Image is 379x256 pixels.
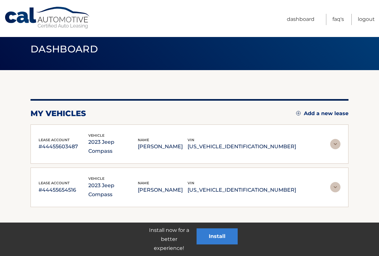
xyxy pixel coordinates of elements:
[188,181,194,185] span: vin
[39,138,70,142] span: lease account
[141,226,197,253] p: Install now for a better experience!
[296,111,301,115] img: add.svg
[39,186,88,195] p: #44455654516
[188,186,296,195] p: [US_VEHICLE_IDENTIFICATION_NUMBER]
[138,138,149,142] span: name
[4,6,91,29] a: Cal Automotive
[296,110,348,117] a: Add a new lease
[197,228,238,244] button: Install
[287,14,314,25] a: Dashboard
[188,142,296,151] p: [US_VEHICLE_IDENTIFICATION_NUMBER]
[138,181,149,185] span: name
[188,138,194,142] span: vin
[138,186,188,195] p: [PERSON_NAME]
[332,14,344,25] a: FAQ's
[330,139,340,149] img: accordion-rest.svg
[31,43,98,55] span: Dashboard
[88,133,104,138] span: vehicle
[138,142,188,151] p: [PERSON_NAME]
[39,181,70,185] span: lease account
[88,181,138,199] p: 2023 Jeep Compass
[31,109,86,118] h2: my vehicles
[88,176,104,181] span: vehicle
[358,14,375,25] a: Logout
[39,142,88,151] p: #44455603487
[330,182,340,192] img: accordion-rest.svg
[88,138,138,156] p: 2023 Jeep Compass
